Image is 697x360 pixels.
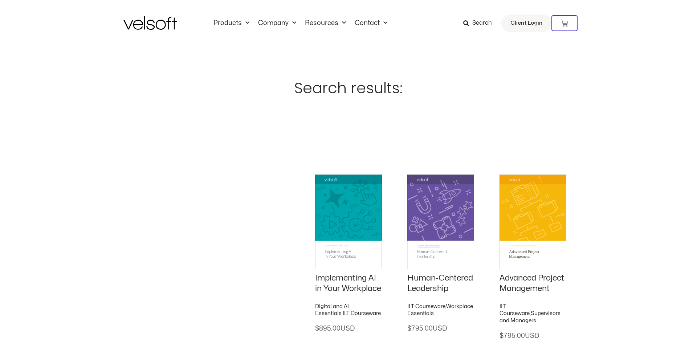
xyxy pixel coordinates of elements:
[407,326,447,332] span: 795.00
[500,333,504,339] span: $
[209,19,392,27] nav: Menu
[472,19,492,28] span: Search
[343,311,381,316] a: ILT Courseware
[123,79,574,97] h2: Search results:
[407,274,473,292] a: Human-Centered Leadership
[463,17,497,29] a: Search
[315,303,382,317] h2: ,
[500,333,539,339] span: 795.00
[510,19,542,28] span: Client Login
[301,19,350,27] a: ResourcesMenu Toggle
[500,274,564,292] a: Advanced Project Management
[407,303,474,317] h2: ,
[350,19,392,27] a: ContactMenu Toggle
[209,19,254,27] a: ProductsMenu Toggle
[315,326,355,332] span: 895.00
[123,16,177,30] img: Velsoft Training Materials
[500,304,530,316] a: ILT Courseware
[500,311,561,323] a: Supervisors and Managers
[407,326,411,332] span: $
[501,15,551,32] a: Client Login
[500,303,566,324] h2: ,
[315,326,319,332] span: $
[254,19,301,27] a: CompanyMenu Toggle
[407,304,445,309] a: ILT Courseware
[315,304,349,316] a: Digital and AI Essentials
[315,274,381,292] a: Implementing AI in Your Workplace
